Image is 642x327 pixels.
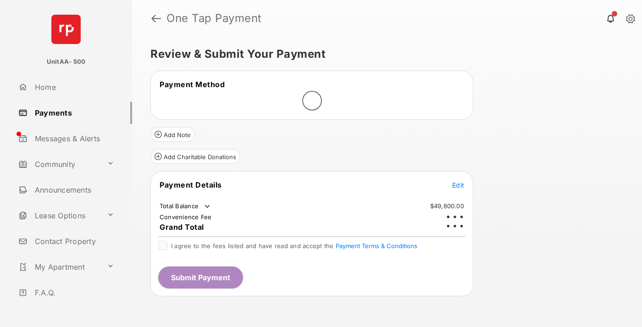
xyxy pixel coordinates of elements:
[159,213,212,221] td: Convenience Fee
[15,127,132,150] a: Messages & Alerts
[430,202,465,210] td: $49,800.00
[150,49,616,60] h5: Review & Submit Your Payment
[15,205,103,227] a: Lease Options
[15,282,132,304] a: F.A.Q.
[160,80,225,89] span: Payment Method
[158,266,243,288] button: Submit Payment
[15,179,132,201] a: Announcements
[15,230,132,252] a: Contact Property
[160,222,204,232] span: Grand Total
[51,15,81,44] img: svg+xml;base64,PHN2ZyB4bWxucz0iaHR0cDovL3d3dy53My5vcmcvMjAwMC9zdmciIHdpZHRoPSI2NCIgaGVpZ2h0PSI2NC...
[452,181,464,189] span: Edit
[159,202,212,211] td: Total Balance
[15,153,103,175] a: Community
[15,102,132,124] a: Payments
[160,180,222,189] span: Payment Details
[452,180,464,189] button: Edit
[150,127,195,142] button: Add Note
[15,76,132,98] a: Home
[166,13,262,24] strong: One Tap Payment
[150,149,240,164] button: Add Charitable Donations
[336,242,417,249] button: I agree to the fees listed and have read and accept the
[15,256,103,278] a: My Apartment
[47,57,86,67] p: UnitAA- 500
[171,242,417,249] span: I agree to the fees listed and have read and accept the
